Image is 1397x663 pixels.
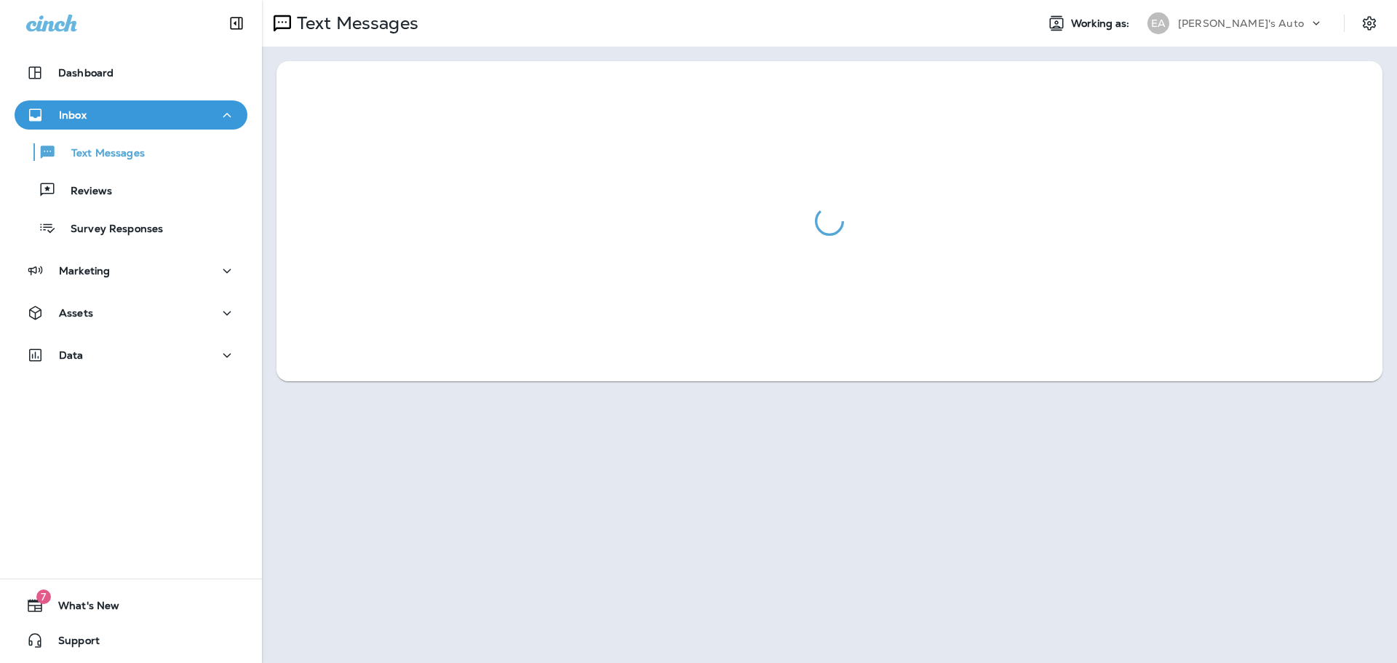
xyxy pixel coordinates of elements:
[15,100,247,130] button: Inbox
[44,600,119,617] span: What's New
[15,341,247,370] button: Data
[15,626,247,655] button: Support
[1147,12,1169,34] div: EA
[1356,10,1382,36] button: Settings
[44,635,100,652] span: Support
[57,147,145,161] p: Text Messages
[1178,17,1304,29] p: [PERSON_NAME]'s Auto
[15,137,247,167] button: Text Messages
[15,256,247,285] button: Marketing
[58,67,114,79] p: Dashboard
[56,185,112,199] p: Reviews
[15,213,247,243] button: Survey Responses
[291,12,418,34] p: Text Messages
[15,298,247,327] button: Assets
[56,223,163,237] p: Survey Responses
[59,109,87,121] p: Inbox
[36,589,51,604] span: 7
[59,265,110,277] p: Marketing
[216,9,257,38] button: Collapse Sidebar
[15,591,247,620] button: 7What's New
[1071,17,1133,30] span: Working as:
[59,307,93,319] p: Assets
[59,349,84,361] p: Data
[15,58,247,87] button: Dashboard
[15,175,247,205] button: Reviews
